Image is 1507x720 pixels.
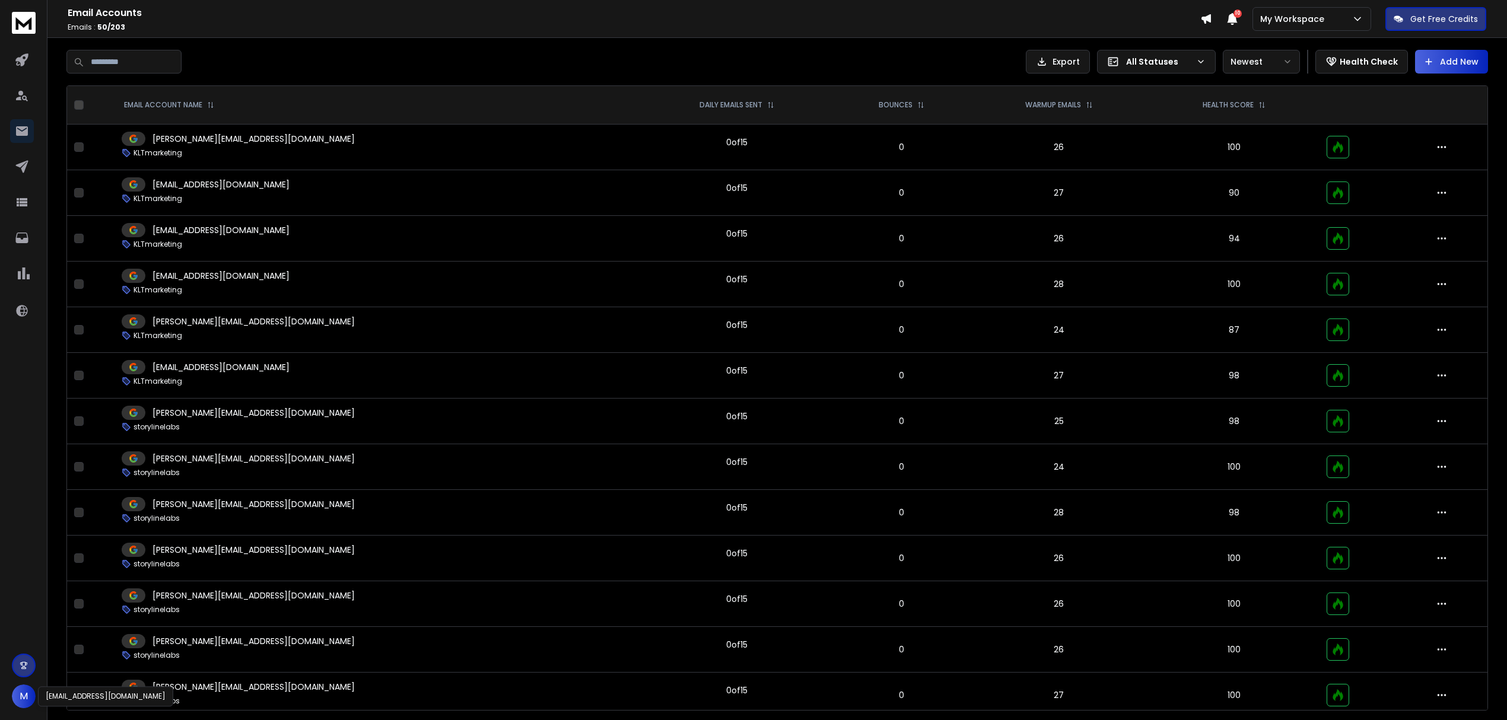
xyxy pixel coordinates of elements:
p: [PERSON_NAME][EMAIL_ADDRESS][DOMAIN_NAME] [152,544,355,556]
p: [PERSON_NAME][EMAIL_ADDRESS][DOMAIN_NAME] [152,316,355,327]
p: storylinelabs [133,605,180,614]
td: 100 [1149,673,1320,718]
div: 0 of 15 [726,593,748,605]
td: 98 [1149,399,1320,444]
p: KLTmarketing [133,148,182,158]
p: storylinelabs [133,651,180,660]
p: DAILY EMAILS SENT [700,100,762,110]
p: 0 [841,141,962,153]
button: Health Check [1315,50,1408,74]
td: 100 [1149,125,1320,170]
p: storylinelabs [133,514,180,523]
div: 0 of 15 [726,228,748,240]
p: HEALTH SCORE [1203,100,1254,110]
p: KLTmarketing [133,194,182,203]
td: 98 [1149,490,1320,536]
td: 28 [969,490,1149,536]
div: 0 of 15 [726,136,748,148]
p: KLTmarketing [133,331,182,340]
td: 100 [1149,627,1320,673]
button: M [12,684,36,708]
p: 0 [841,598,962,610]
p: [PERSON_NAME][EMAIL_ADDRESS][DOMAIN_NAME] [152,590,355,601]
p: [PERSON_NAME][EMAIL_ADDRESS][DOMAIN_NAME] [152,407,355,419]
p: [EMAIL_ADDRESS][DOMAIN_NAME] [152,179,290,190]
p: WARMUP EMAILS [1025,100,1081,110]
p: 0 [841,552,962,564]
p: Health Check [1340,56,1398,68]
p: 0 [841,415,962,427]
h1: Email Accounts [68,6,1200,20]
p: 0 [841,324,962,336]
td: 24 [969,444,1149,490]
button: Get Free Credits [1385,7,1486,31]
td: 27 [969,673,1149,718]
td: 24 [969,307,1149,353]
td: 98 [1149,353,1320,399]
td: 100 [1149,581,1320,627]
p: [PERSON_NAME][EMAIL_ADDRESS][DOMAIN_NAME] [152,133,355,145]
p: storylinelabs [133,468,180,477]
p: 0 [841,643,962,655]
p: 0 [841,689,962,701]
td: 94 [1149,216,1320,262]
p: KLTmarketing [133,240,182,249]
p: 0 [841,187,962,199]
p: storylinelabs [133,422,180,432]
td: 26 [969,125,1149,170]
td: 100 [1149,262,1320,307]
td: 100 [1149,536,1320,581]
p: storylinelabs [133,559,180,569]
div: 0 of 15 [726,410,748,422]
span: 50 / 203 [97,22,125,32]
p: 0 [841,506,962,518]
p: [PERSON_NAME][EMAIL_ADDRESS][DOMAIN_NAME] [152,681,355,693]
div: 0 of 15 [726,273,748,285]
div: EMAIL ACCOUNT NAME [124,100,214,110]
p: 0 [841,232,962,244]
p: [PERSON_NAME][EMAIL_ADDRESS][DOMAIN_NAME] [152,498,355,510]
button: Newest [1223,50,1300,74]
div: 0 of 15 [726,547,748,559]
p: KLTmarketing [133,377,182,386]
p: [EMAIL_ADDRESS][DOMAIN_NAME] [152,270,290,282]
p: Get Free Credits [1410,13,1478,25]
div: 0 of 15 [726,365,748,377]
td: 100 [1149,444,1320,490]
td: 25 [969,399,1149,444]
td: 26 [969,536,1149,581]
p: KLTmarketing [133,285,182,295]
div: 0 of 15 [726,639,748,651]
p: [EMAIL_ADDRESS][DOMAIN_NAME] [152,361,290,373]
td: 28 [969,262,1149,307]
td: 27 [969,353,1149,399]
p: [PERSON_NAME][EMAIL_ADDRESS][DOMAIN_NAME] [152,453,355,464]
td: 26 [969,216,1149,262]
td: 26 [969,581,1149,627]
p: BOUNCES [879,100,913,110]
p: [EMAIL_ADDRESS][DOMAIN_NAME] [152,224,290,236]
p: My Workspace [1260,13,1329,25]
td: 26 [969,627,1149,673]
div: 0 of 15 [726,319,748,331]
div: 0 of 15 [726,456,748,468]
button: Add New [1415,50,1488,74]
div: 0 of 15 [726,502,748,514]
p: [PERSON_NAME][EMAIL_ADDRESS][DOMAIN_NAME] [152,635,355,647]
td: 27 [969,170,1149,216]
p: 0 [841,369,962,381]
td: 87 [1149,307,1320,353]
p: All Statuses [1126,56,1191,68]
div: [EMAIL_ADDRESS][DOMAIN_NAME] [38,686,173,706]
p: 0 [841,278,962,290]
div: 0 of 15 [726,182,748,194]
p: Emails : [68,23,1200,32]
span: 10 [1233,9,1242,18]
td: 90 [1149,170,1320,216]
button: Export [1026,50,1090,74]
div: 0 of 15 [726,684,748,696]
img: logo [12,12,36,34]
p: 0 [841,461,962,473]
